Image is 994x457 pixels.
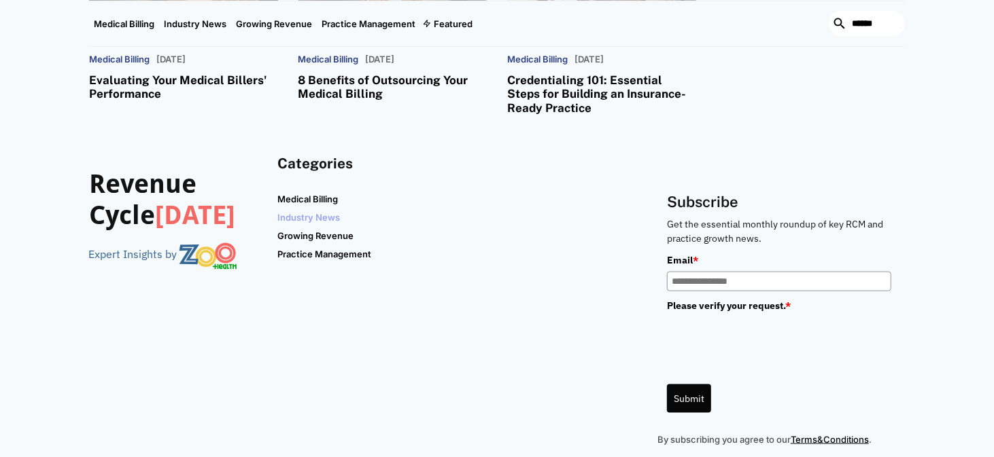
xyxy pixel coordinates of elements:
[155,200,235,230] span: [DATE]
[366,54,395,65] p: [DATE]
[298,54,359,65] p: Medical Billing
[667,384,711,413] button: Submit
[277,190,343,208] a: Medical Billing
[817,434,823,445] span: &
[298,73,487,101] h3: 8 Benefits of Outsourcing Your Medical Billing
[317,1,420,45] a: Practice Management
[667,253,891,268] label: Email
[89,73,278,101] h3: Evaluating Your Medical Billers' Performance
[667,217,891,246] p: Get the essential monthly roundup of key RCM and practice growth news.
[159,1,231,45] a: Industry News
[657,433,905,445] p: By subscribing you agree to our .
[89,169,257,231] h3: Revenue Cycle
[231,1,317,45] a: Growing Revenue
[434,18,473,29] div: Featured
[156,54,186,65] p: [DATE]
[667,298,891,313] label: Please verify your request.
[277,208,345,226] a: Industry News
[88,248,177,261] div: Expert Insights by
[89,1,159,45] a: Medical Billing
[667,193,891,211] h2: Subscribe
[420,1,477,45] div: Featured
[667,316,874,369] iframe: reCAPTCHA
[89,54,150,65] p: Medical Billing
[575,54,604,65] p: [DATE]
[89,156,257,445] a: Revenue Cycle[DATE]Expert Insights by
[277,227,358,244] a: Growing Revenue
[791,433,869,445] a: Terms&Conditions
[277,156,445,172] h4: Categories
[277,245,376,263] a: Practice Management
[507,54,568,65] p: Medical Billing
[507,73,696,115] h3: Credentialing 101: Essential Steps for Building an Insurance-Ready Practice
